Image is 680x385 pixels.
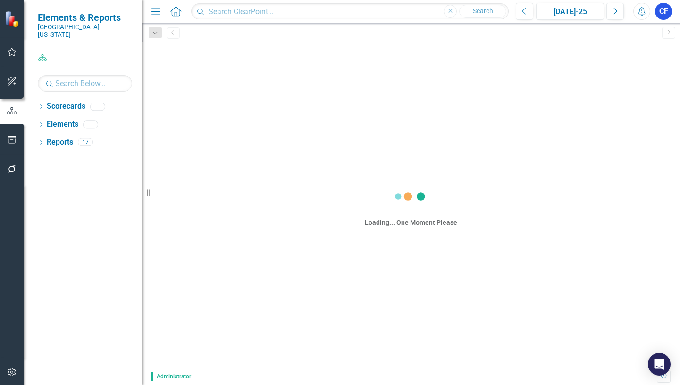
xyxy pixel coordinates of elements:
[539,6,601,17] div: [DATE]-25
[365,218,457,227] div: Loading... One Moment Please
[38,12,132,23] span: Elements & Reports
[536,3,604,20] button: [DATE]-25
[151,372,195,381] span: Administrator
[191,3,509,20] input: Search ClearPoint...
[38,23,132,39] small: [GEOGRAPHIC_DATA][US_STATE]
[4,10,22,28] img: ClearPoint Strategy
[47,137,73,148] a: Reports
[47,119,78,130] a: Elements
[78,138,93,146] div: 17
[47,101,85,112] a: Scorecards
[655,3,672,20] button: CF
[459,5,506,18] button: Search
[38,75,132,92] input: Search Below...
[473,7,493,15] span: Search
[648,353,671,376] div: Open Intercom Messenger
